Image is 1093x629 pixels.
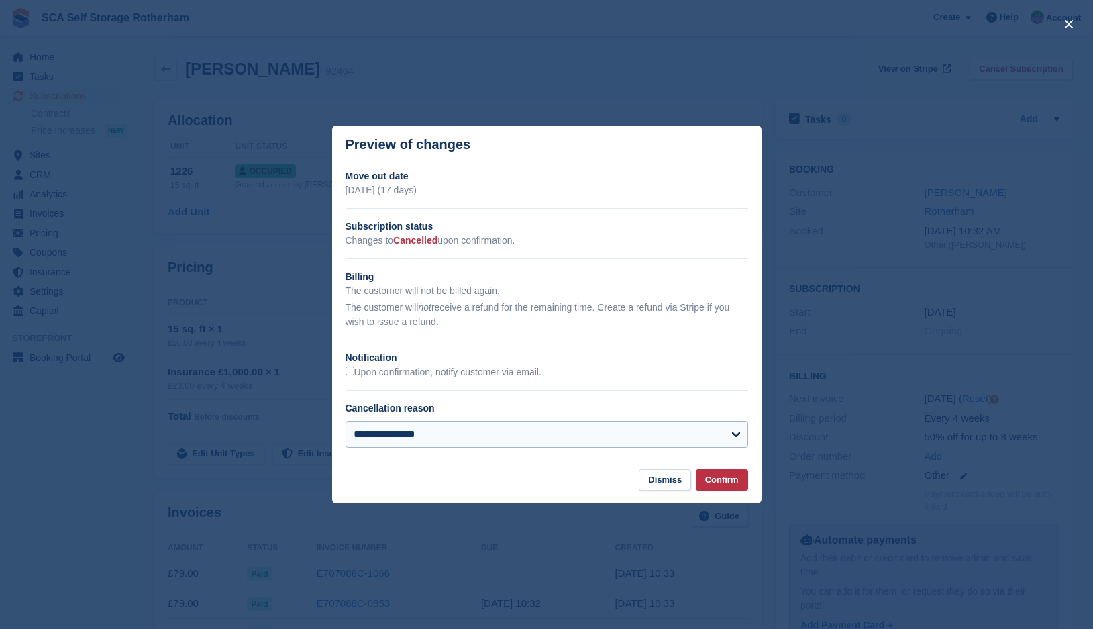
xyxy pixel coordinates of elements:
em: not [418,302,431,313]
p: The customer will receive a refund for the remaining time. Create a refund via Stripe if you wish... [346,301,748,329]
button: Dismiss [639,469,691,491]
span: Cancelled [393,235,437,246]
h2: Notification [346,351,748,365]
h2: Billing [346,270,748,284]
p: [DATE] (17 days) [346,183,748,197]
input: Upon confirmation, notify customer via email. [346,367,354,375]
label: Cancellation reason [346,403,435,414]
p: Changes to upon confirmation. [346,234,748,248]
p: Preview of changes [346,137,471,152]
label: Upon confirmation, notify customer via email. [346,367,541,379]
button: Confirm [696,469,748,491]
h2: Move out date [346,169,748,183]
button: close [1058,13,1080,35]
h2: Subscription status [346,220,748,234]
p: The customer will not be billed again. [346,284,748,298]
